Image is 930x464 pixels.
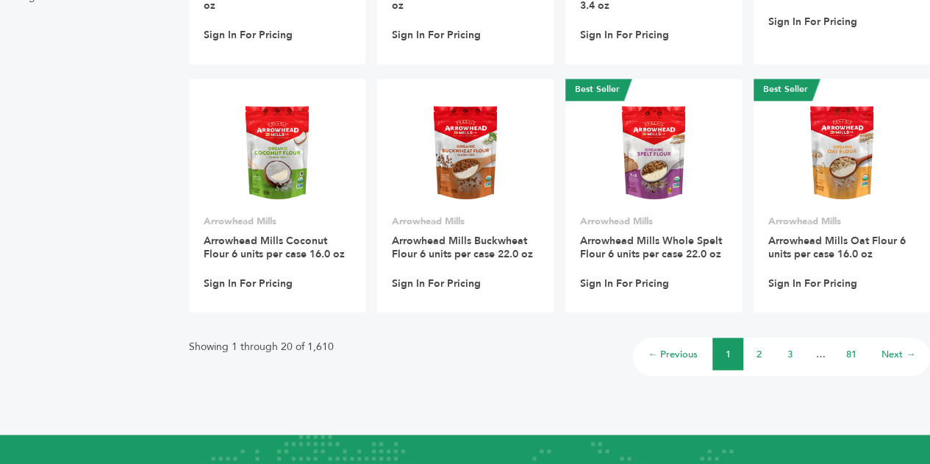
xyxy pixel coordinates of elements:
[580,215,727,228] p: Arrowhead Mills
[881,347,915,360] a: Next →
[392,276,481,290] a: Sign In For Pricing
[580,29,669,42] a: Sign In For Pricing
[204,215,351,228] p: Arrowhead Mills
[392,215,539,228] p: Arrowhead Mills
[189,338,334,355] p: Showing 1 through 20 of 1,610
[846,347,856,360] a: 81
[787,347,793,360] a: 3
[805,338,836,370] li: …
[612,99,695,205] img: Arrowhead Mills Whole Spelt Flour 6 units per case 22.0 oz
[756,347,762,360] a: 2
[648,347,698,360] a: ← Previous
[424,99,507,205] img: Arrowhead Mills Buckwheat Flour 6 units per case 22.0 oz
[204,233,345,260] a: Arrowhead Mills Coconut Flour 6 units per case 16.0 oz
[768,15,857,29] a: Sign In For Pricing
[801,99,883,205] img: Arrowhead Mills Oat Flour 6 units per case 16.0 oz
[392,29,481,42] a: Sign In For Pricing
[580,233,722,260] a: Arrowhead Mills Whole Spelt Flour 6 units per case 22.0 oz
[204,29,293,42] a: Sign In For Pricing
[392,233,533,260] a: Arrowhead Mills Buckwheat Flour 6 units per case 22.0 oz
[768,215,915,228] p: Arrowhead Mills
[580,276,669,290] a: Sign In For Pricing
[768,233,906,260] a: Arrowhead Mills Oat Flour 6 units per case 16.0 oz
[204,276,293,290] a: Sign In For Pricing
[726,347,731,360] a: 1
[236,99,318,205] img: Arrowhead Mills Coconut Flour 6 units per case 16.0 oz
[768,276,857,290] a: Sign In For Pricing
